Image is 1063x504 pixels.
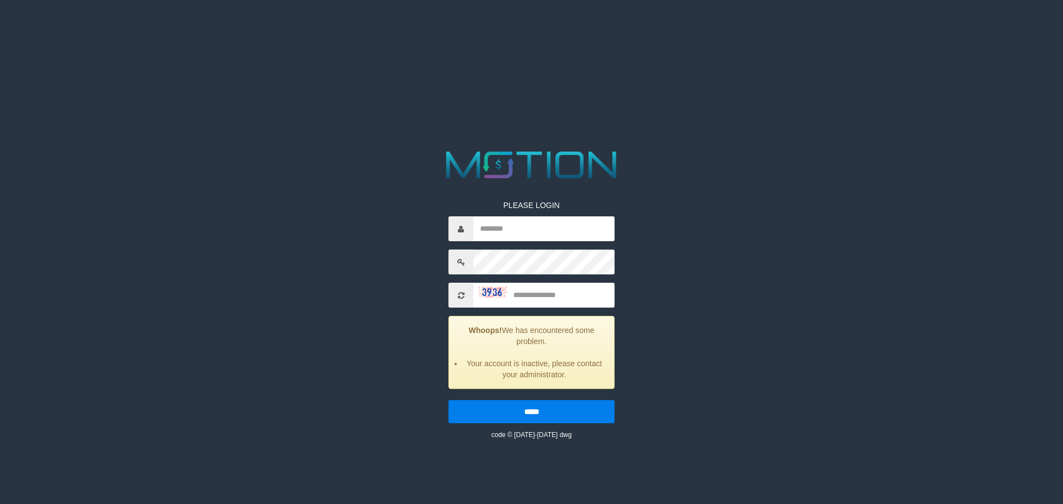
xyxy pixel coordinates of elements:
[448,316,615,389] div: We has encountered some problem.
[479,287,507,298] img: captcha
[438,147,625,183] img: MOTION_logo.png
[448,200,615,211] p: PLEASE LOGIN
[491,431,571,439] small: code © [DATE]-[DATE] dwg
[469,326,502,335] strong: Whoops!
[463,358,606,380] li: Your account is inactive, please contact your administrator.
